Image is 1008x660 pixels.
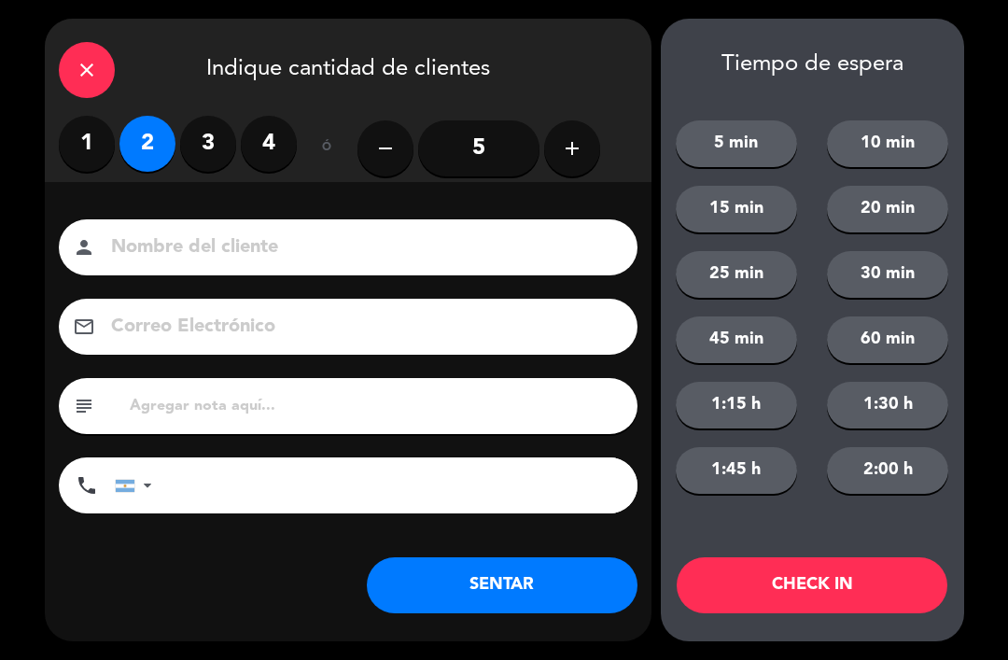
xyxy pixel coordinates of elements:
[180,116,236,172] label: 3
[109,311,613,344] input: Correo Electrónico
[676,382,797,428] button: 1:15 h
[544,120,600,176] button: add
[241,116,297,172] label: 4
[73,236,95,259] i: person
[128,393,623,419] input: Agregar nota aquí...
[677,557,947,613] button: CHECK IN
[676,120,797,167] button: 5 min
[116,458,159,513] div: Argentina: +54
[827,382,948,428] button: 1:30 h
[676,316,797,363] button: 45 min
[76,474,98,497] i: phone
[827,120,948,167] button: 10 min
[374,137,397,160] i: remove
[357,120,413,176] button: remove
[676,251,797,298] button: 25 min
[827,186,948,232] button: 20 min
[367,557,637,613] button: SENTAR
[76,59,98,81] i: close
[119,116,175,172] label: 2
[109,232,613,264] input: Nombre del cliente
[45,19,651,116] div: Indique cantidad de clientes
[827,447,948,494] button: 2:00 h
[297,116,357,181] div: ó
[661,51,964,78] div: Tiempo de espera
[561,137,583,160] i: add
[676,447,797,494] button: 1:45 h
[73,316,95,338] i: email
[827,251,948,298] button: 30 min
[59,116,115,172] label: 1
[676,186,797,232] button: 15 min
[73,395,95,417] i: subject
[827,316,948,363] button: 60 min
